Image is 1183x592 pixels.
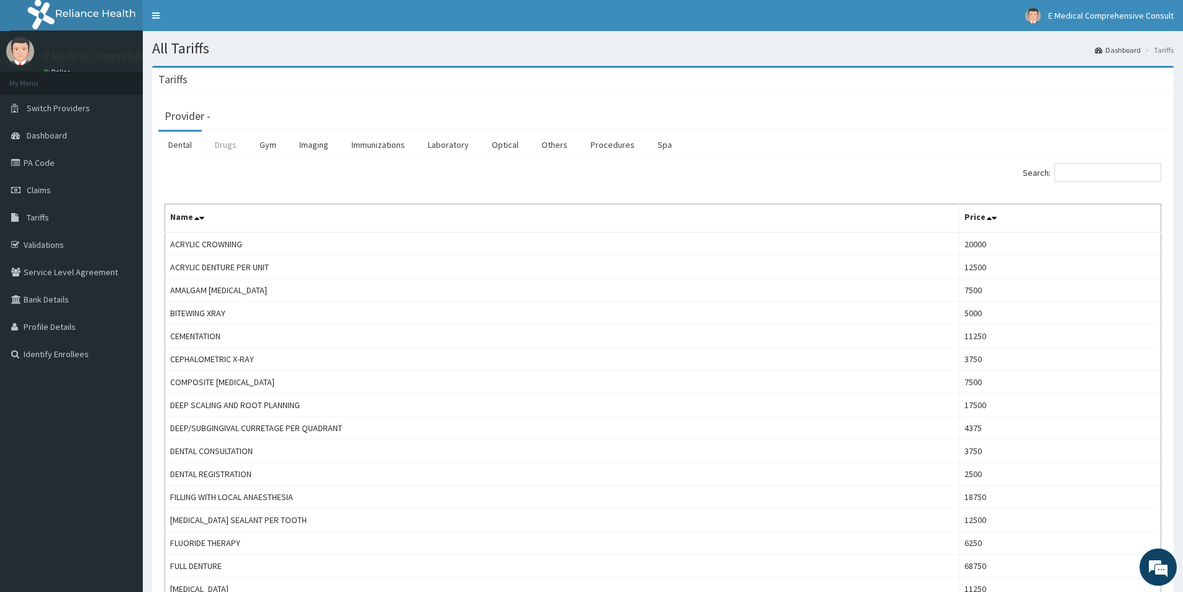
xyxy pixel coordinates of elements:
[165,279,959,302] td: AMALGAM [MEDICAL_DATA]
[1048,10,1174,21] span: E Medical Comprehensive Consult
[165,486,959,509] td: FILLING WITH LOCAL ANAESTHESIA
[152,40,1174,57] h1: All Tariffs
[959,348,1161,371] td: 3750
[165,111,211,122] h3: Provider -
[959,486,1161,509] td: 18750
[959,302,1161,325] td: 5000
[165,417,959,440] td: DEEP/SUBGINGIVAL CURRETAGE PER QUADRANT
[165,371,959,394] td: COMPOSITE [MEDICAL_DATA]
[959,509,1161,532] td: 12500
[165,532,959,555] td: FLUORIDE THERAPY
[959,555,1161,578] td: 68750
[165,302,959,325] td: BITEWING XRAY
[1095,45,1141,55] a: Dashboard
[43,50,206,61] p: E Medical Comprehensive Consult
[165,509,959,532] td: [MEDICAL_DATA] SEALANT PER TOOTH
[27,184,51,196] span: Claims
[1025,8,1041,24] img: User Image
[959,417,1161,440] td: 4375
[581,132,645,158] a: Procedures
[418,132,479,158] a: Laboratory
[27,212,49,223] span: Tariffs
[959,463,1161,486] td: 2500
[532,132,578,158] a: Others
[1054,163,1161,182] input: Search:
[165,555,959,578] td: FULL DENTURE
[482,132,528,158] a: Optical
[959,532,1161,555] td: 6250
[250,132,286,158] a: Gym
[158,132,202,158] a: Dental
[1023,163,1161,182] label: Search:
[43,68,73,76] a: Online
[959,256,1161,279] td: 12500
[959,279,1161,302] td: 7500
[342,132,415,158] a: Immunizations
[165,463,959,486] td: DENTAL REGISTRATION
[959,204,1161,233] th: Price
[27,130,67,141] span: Dashboard
[959,325,1161,348] td: 11250
[648,132,682,158] a: Spa
[1142,45,1174,55] li: Tariffs
[205,132,247,158] a: Drugs
[165,204,959,233] th: Name
[165,348,959,371] td: CEPHALOMETRIC X-RAY
[959,440,1161,463] td: 3750
[27,102,90,114] span: Switch Providers
[165,325,959,348] td: CEMENTATION
[165,394,959,417] td: DEEP SCALING AND ROOT PLANNING
[959,371,1161,394] td: 7500
[289,132,338,158] a: Imaging
[165,232,959,256] td: ACRYLIC CROWNING
[165,440,959,463] td: DENTAL CONSULTATION
[959,232,1161,256] td: 20000
[158,74,188,85] h3: Tariffs
[165,256,959,279] td: ACRYLIC DENTURE PER UNIT
[6,37,34,65] img: User Image
[959,394,1161,417] td: 17500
